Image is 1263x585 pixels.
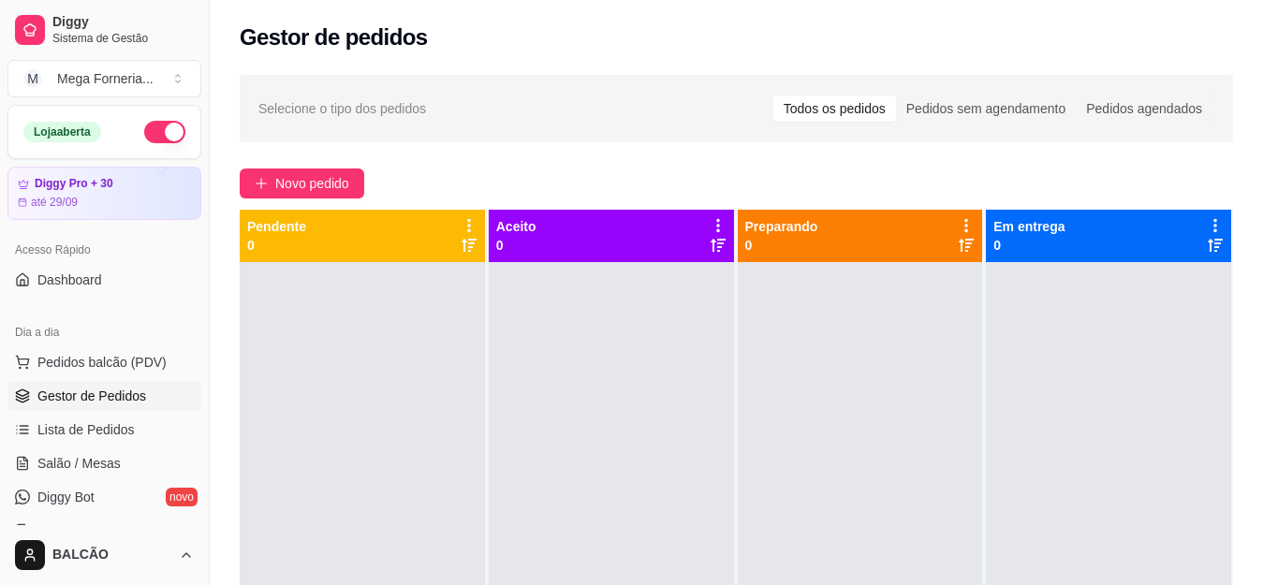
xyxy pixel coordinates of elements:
span: BALCÃO [52,547,171,563]
a: Diggy Botnovo [7,482,201,512]
span: Lista de Pedidos [37,420,135,439]
div: Dia a dia [7,317,201,347]
p: 0 [496,236,536,255]
p: 0 [247,236,306,255]
p: Pendente [247,217,306,236]
button: Novo pedido [240,168,364,198]
p: 0 [745,236,818,255]
span: Sistema de Gestão [52,31,194,46]
span: Dashboard [37,271,102,289]
article: Diggy Pro + 30 [35,177,113,191]
div: Acesso Rápido [7,235,201,265]
span: Diggy [52,14,194,31]
a: KDS [7,516,201,546]
span: Gestor de Pedidos [37,387,146,405]
p: Preparando [745,217,818,236]
span: Pedidos balcão (PDV) [37,353,167,372]
p: 0 [993,236,1065,255]
span: M [23,69,42,88]
div: Todos os pedidos [773,95,896,122]
p: Em entrega [993,217,1065,236]
span: Salão / Mesas [37,454,121,473]
button: Pedidos balcão (PDV) [7,347,201,377]
span: KDS [37,521,65,540]
button: BALCÃO [7,533,201,578]
article: até 29/09 [31,195,78,210]
span: plus [255,177,268,190]
div: Pedidos sem agendamento [896,95,1076,122]
h2: Gestor de pedidos [240,22,428,52]
p: Aceito [496,217,536,236]
div: Pedidos agendados [1076,95,1212,122]
a: Gestor de Pedidos [7,381,201,411]
a: Lista de Pedidos [7,415,201,445]
div: Mega Forneria ... [57,69,154,88]
button: Select a team [7,60,201,97]
div: Loja aberta [23,122,101,142]
a: Dashboard [7,265,201,295]
span: Selecione o tipo dos pedidos [258,98,426,119]
span: Diggy Bot [37,488,95,506]
a: Salão / Mesas [7,448,201,478]
a: DiggySistema de Gestão [7,7,201,52]
button: Alterar Status [144,121,185,143]
a: Diggy Pro + 30até 29/09 [7,167,201,220]
span: Novo pedido [275,173,349,194]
